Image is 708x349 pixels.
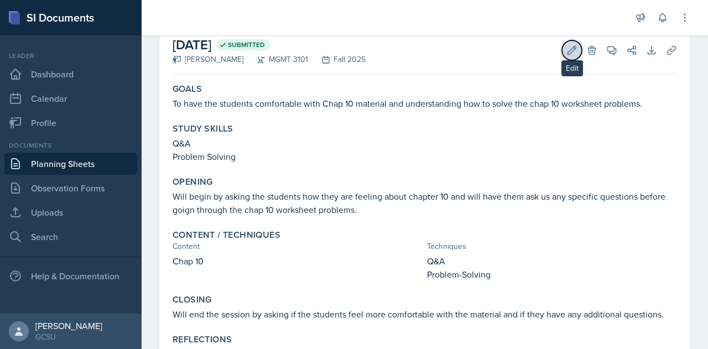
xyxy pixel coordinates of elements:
div: [PERSON_NAME] [35,320,102,331]
h2: [DATE] [173,35,366,55]
p: Q&A [427,254,677,268]
div: Content [173,241,423,252]
div: [PERSON_NAME] [173,54,243,65]
div: Techniques [427,241,677,252]
a: Calendar [4,87,137,110]
a: Dashboard [4,63,137,85]
div: MGMT 3101 [243,54,308,65]
div: GCSU [35,331,102,342]
p: Q&A [173,137,677,150]
label: Goals [173,84,202,95]
a: Profile [4,112,137,134]
a: Uploads [4,201,137,223]
label: Study Skills [173,123,233,134]
label: Reflections [173,334,232,345]
div: Help & Documentation [4,265,137,287]
p: Problem Solving [173,150,677,163]
label: Opening [173,176,213,187]
label: Closing [173,294,212,305]
a: Observation Forms [4,177,137,199]
div: Documents [4,140,137,150]
div: Leader [4,51,137,61]
p: To have the students comfortable with Chap 10 material and understanding how to solve the chap 10... [173,97,677,110]
label: Content / Techniques [173,230,280,241]
p: Chap 10 [173,254,423,268]
a: Search [4,226,137,248]
div: Fall 2025 [308,54,366,65]
span: Submitted [228,40,265,49]
p: Problem-Solving [427,268,677,281]
p: Will end the session by asking if the students feel more comfortable with the material and if the... [173,308,677,321]
button: Edit [562,40,582,60]
a: Planning Sheets [4,153,137,175]
p: Will begin by asking the students how they are feeling about chapter 10 and will have them ask us... [173,190,677,216]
